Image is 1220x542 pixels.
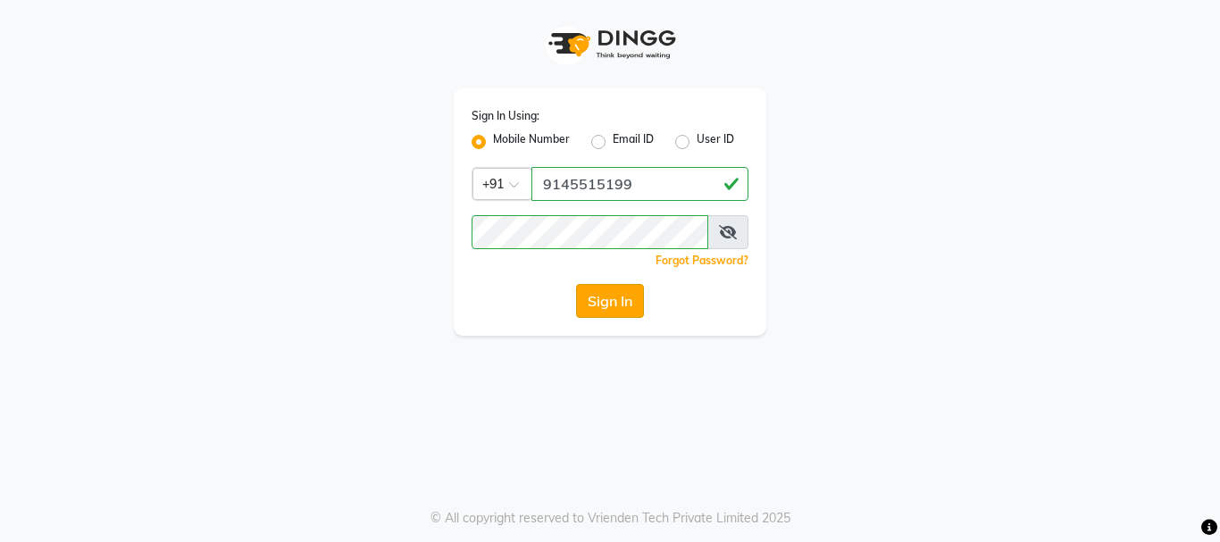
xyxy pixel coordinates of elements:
[656,254,748,267] a: Forgot Password?
[613,131,654,153] label: Email ID
[539,18,681,71] img: logo1.svg
[531,167,748,201] input: Username
[576,284,644,318] button: Sign In
[472,215,708,249] input: Username
[697,131,734,153] label: User ID
[493,131,570,153] label: Mobile Number
[472,108,539,124] label: Sign In Using:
